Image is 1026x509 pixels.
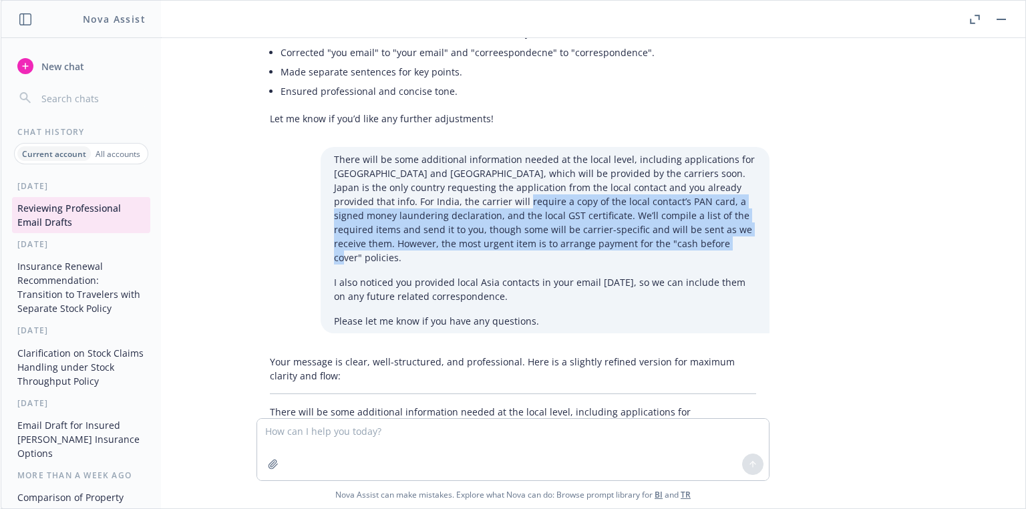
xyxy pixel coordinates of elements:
[12,255,150,319] button: Insurance Renewal Recommendation: Transition to Travelers with Separate Stock Policy
[1,470,161,481] div: More than a week ago
[96,148,140,160] p: All accounts
[83,12,146,26] h1: Nova Assist
[270,405,756,475] p: There will be some additional information needed at the local level, including applications for [...
[12,54,150,78] button: New chat
[1,180,161,192] div: [DATE]
[6,481,1020,508] span: Nova Assist can make mistakes. Explore what Nova can do: Browse prompt library for and
[39,59,84,73] span: New chat
[681,489,691,500] a: TR
[334,314,756,328] p: Please let me know if you have any questions.
[281,81,756,101] li: Ensured professional and concise tone.
[12,414,150,464] button: Email Draft for Insured [PERSON_NAME] Insurance Options
[270,112,756,126] p: Let me know if you’d like any further adjustments!
[281,62,756,81] li: Made separate sentences for key points.
[334,275,756,303] p: I also noticed you provided local Asia contacts in your email [DATE], so we can include them on a...
[1,126,161,138] div: Chat History
[12,197,150,233] button: Reviewing Professional Email Drafts
[1,325,161,336] div: [DATE]
[1,397,161,409] div: [DATE]
[39,89,145,108] input: Search chats
[655,489,663,500] a: BI
[334,152,756,265] p: There will be some additional information needed at the local level, including applications for [...
[12,342,150,392] button: Clarification on Stock Claims Handling under Stock Throughput Policy
[22,148,86,160] p: Current account
[270,355,756,383] p: Your message is clear, well-structured, and professional. Here is a slightly refined version for ...
[281,43,756,62] li: Corrected "you email" to "your email" and "correespondecne" to "correspondence".
[1,238,161,250] div: [DATE]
